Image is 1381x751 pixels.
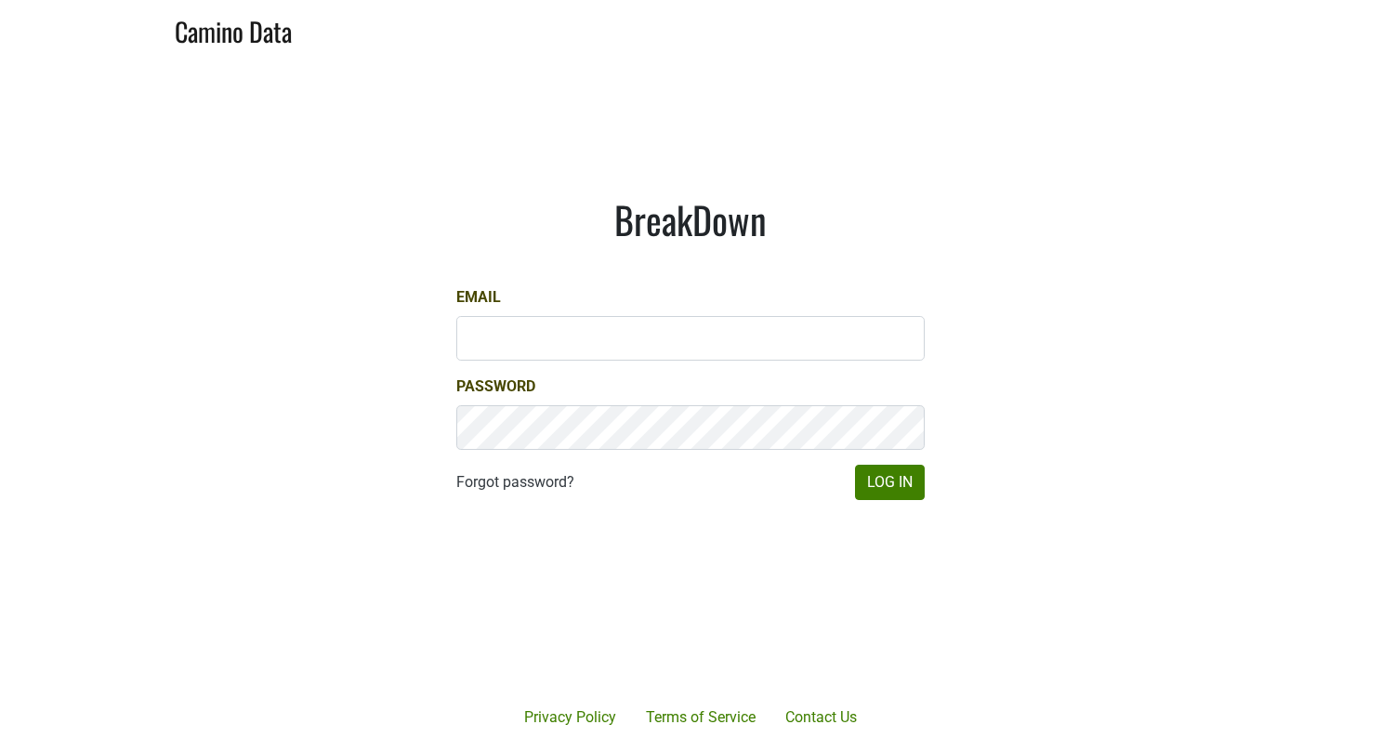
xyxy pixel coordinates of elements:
[456,197,925,242] h1: BreakDown
[456,286,501,309] label: Email
[456,471,574,494] a: Forgot password?
[770,699,872,736] a: Contact Us
[456,375,535,398] label: Password
[175,7,292,51] a: Camino Data
[631,699,770,736] a: Terms of Service
[509,699,631,736] a: Privacy Policy
[855,465,925,500] button: Log In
